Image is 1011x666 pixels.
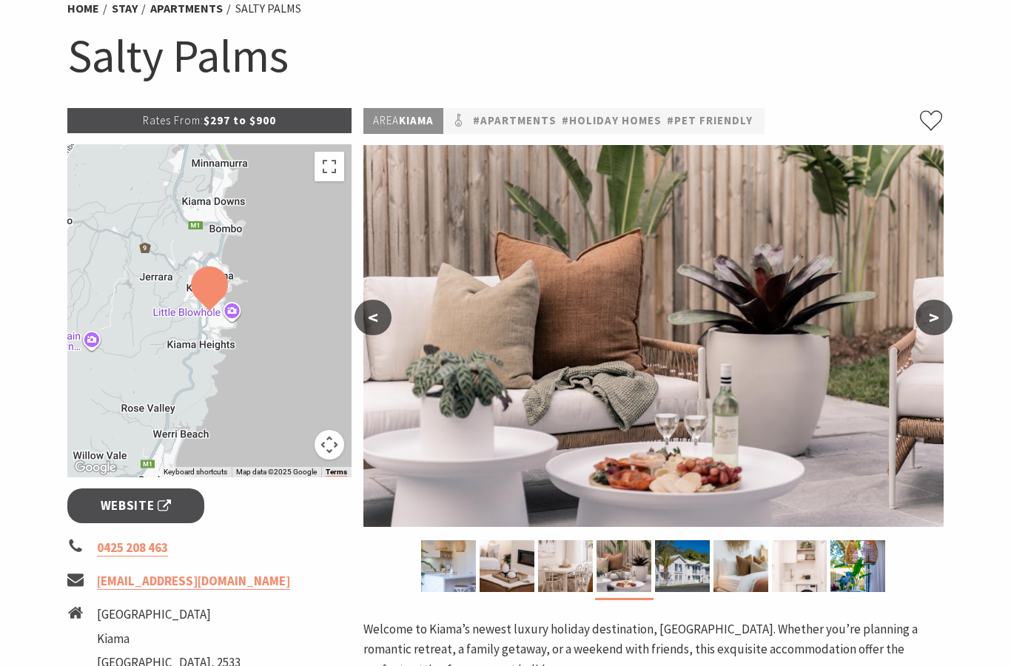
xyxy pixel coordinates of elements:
[538,540,593,592] img: Salty Palms - Villa 2
[363,108,443,134] p: Kiama
[772,540,827,592] img: Salty Palms - Villa 2
[421,540,476,592] img: Beautiful Gourmet Kitchen to entertain & enjoy
[97,629,241,649] li: Kiama
[67,26,944,86] h1: Salty Palms
[315,152,344,181] button: Toggle fullscreen view
[473,112,557,130] a: #Apartments
[143,113,204,127] span: Rates From:
[67,1,99,16] a: Home
[363,145,944,527] img: Salty Palms - Villa 2
[71,458,120,477] img: Google
[713,540,768,592] img: Parents retreat
[562,112,662,130] a: #Holiday Homes
[315,430,344,460] button: Map camera controls
[71,458,120,477] a: Click to see this area on Google Maps
[97,539,168,556] a: 0425 208 463
[164,467,227,477] button: Keyboard shortcuts
[112,1,138,16] a: Stay
[326,468,347,477] a: Terms (opens in new tab)
[597,540,651,592] img: Salty Palms - Villa 2
[97,605,241,625] li: [GEOGRAPHIC_DATA]
[101,496,172,516] span: Website
[916,300,953,335] button: >
[67,488,204,523] a: Website
[480,540,534,592] img: Salty Palms - Villa 2
[355,300,392,335] button: <
[150,1,223,16] a: Apartments
[97,573,290,590] a: [EMAIL_ADDRESS][DOMAIN_NAME]
[67,108,352,133] p: $297 to $900
[830,540,885,592] img: Entertainers delight with gourmet kitchen
[655,540,710,592] img: SALTY PALMS LUXURY VILLAS BY THE SEA
[667,112,753,130] a: #Pet Friendly
[236,468,317,476] span: Map data ©2025 Google
[373,113,399,127] span: Area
